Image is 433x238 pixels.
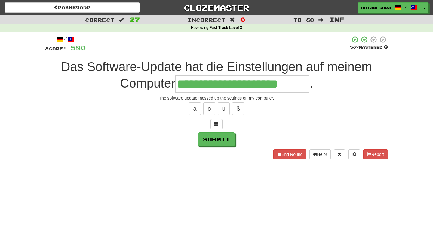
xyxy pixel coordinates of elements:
[119,17,125,23] span: :
[350,45,388,50] div: Mastered
[361,5,391,11] span: Botanechka
[70,44,86,51] span: 580
[188,17,226,23] span: Incorrect
[350,45,359,50] span: 50 %
[404,5,407,9] span: /
[240,16,245,23] span: 0
[273,149,306,159] button: End Round
[189,102,201,115] button: ä
[61,60,372,90] span: Das Software-Update hat die Einstellungen auf meinem Computer
[293,17,314,23] span: To go
[45,46,67,51] span: Score:
[318,17,325,23] span: :
[334,149,345,159] button: Round history (alt+y)
[45,36,86,43] div: /
[85,17,115,23] span: Correct
[5,2,140,13] a: Dashboard
[218,102,230,115] button: ü
[210,119,223,129] button: Switch sentence to multiple choice alt+p
[309,76,313,90] span: .
[210,26,242,30] strong: Fast Track Level 3
[329,16,345,23] span: Inf
[230,17,236,23] span: :
[358,2,421,13] a: Botanechka /
[45,95,388,101] div: The software update messed up the settings on my computer.
[198,132,235,146] button: Submit
[130,16,140,23] span: 27
[203,102,215,115] button: ö
[363,149,388,159] button: Report
[309,149,331,159] button: Help!
[232,102,244,115] button: ß
[149,2,284,13] a: Clozemaster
